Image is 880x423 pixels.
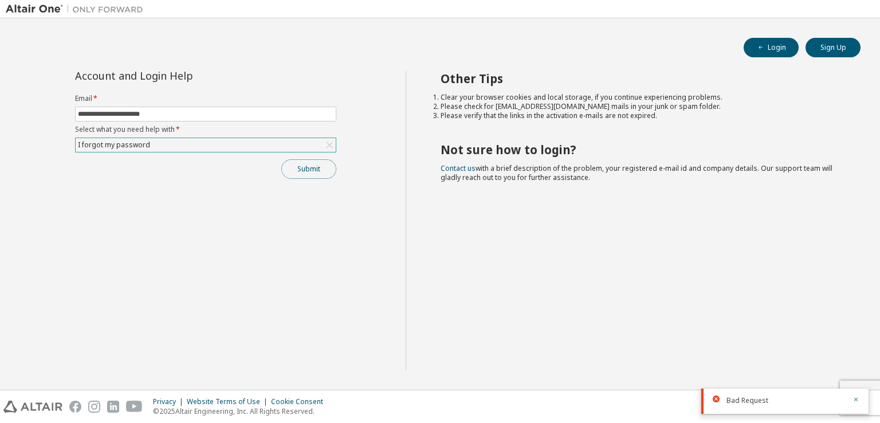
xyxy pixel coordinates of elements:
[806,38,861,57] button: Sign Up
[441,71,840,86] h2: Other Tips
[726,396,768,405] span: Bad Request
[76,139,152,151] div: I forgot my password
[441,142,840,157] h2: Not sure how to login?
[441,93,840,102] li: Clear your browser cookies and local storage, if you continue experiencing problems.
[153,406,330,416] p: © 2025 Altair Engineering, Inc. All Rights Reserved.
[441,111,840,120] li: Please verify that the links in the activation e-mails are not expired.
[271,397,330,406] div: Cookie Consent
[153,397,187,406] div: Privacy
[6,3,149,15] img: Altair One
[69,401,81,413] img: facebook.svg
[75,71,284,80] div: Account and Login Help
[441,102,840,111] li: Please check for [EMAIL_ADDRESS][DOMAIN_NAME] mails in your junk or spam folder.
[441,163,476,173] a: Contact us
[3,401,62,413] img: altair_logo.svg
[744,38,799,57] button: Login
[126,401,143,413] img: youtube.svg
[75,125,336,134] label: Select what you need help with
[281,159,336,179] button: Submit
[187,397,271,406] div: Website Terms of Use
[75,94,336,103] label: Email
[88,401,100,413] img: instagram.svg
[76,138,336,152] div: I forgot my password
[441,163,832,182] span: with a brief description of the problem, your registered e-mail id and company details. Our suppo...
[107,401,119,413] img: linkedin.svg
